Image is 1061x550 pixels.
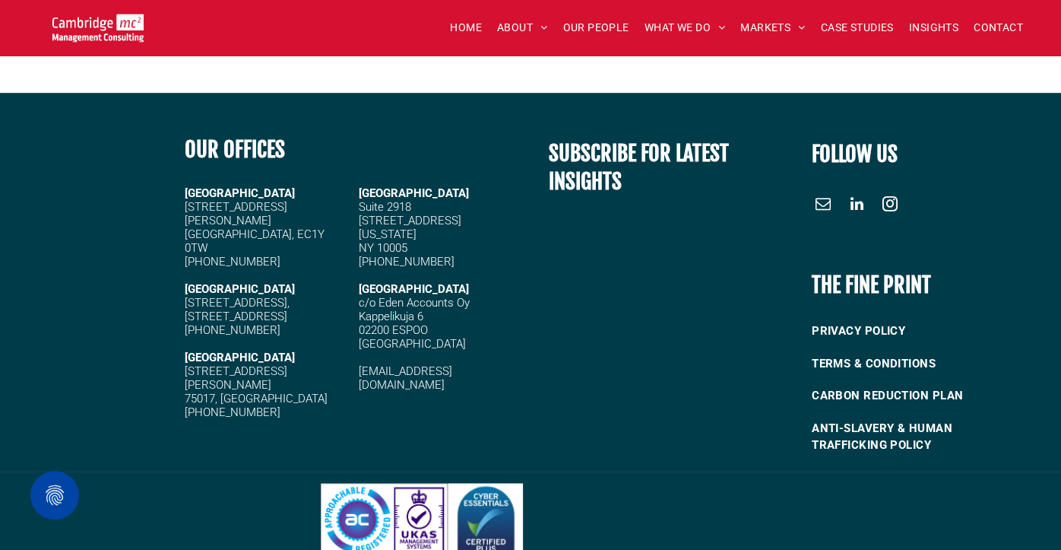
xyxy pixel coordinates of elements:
a: ABOUT [489,16,556,40]
a: PRIVACY POLICY [812,315,1018,348]
span: [US_STATE] [359,227,416,241]
a: linkedin [845,192,868,219]
font: FOLLOW US [812,141,898,167]
span: SUBSCRIBE FOR LATEST INSIGHTS [548,140,728,195]
img: Go to Homepage [52,14,144,42]
span: c/o Eden Accounts Oy Kappelikuja 6 02200 ESPOO [GEOGRAPHIC_DATA] [359,296,470,351]
a: CONTACT US | Cambridge Management Consulting | Our Office Locations and Contact Form [321,485,523,501]
span: [PHONE_NUMBER] [185,405,280,419]
span: [STREET_ADDRESS], [185,296,290,310]
a: ANTI-SLAVERY & HUMAN TRAFFICKING POLICY [812,412,1018,462]
a: email [812,192,835,219]
b: THE FINE PRINT [812,272,931,298]
a: CARBON REDUCTION PLAN [812,380,1018,412]
a: MARKETS [733,16,812,40]
a: [EMAIL_ADDRESS][DOMAIN_NAME] [359,364,452,392]
b: OUR OFFICES [185,136,285,163]
strong: [GEOGRAPHIC_DATA] [185,282,295,296]
a: WHAT WE DO [637,16,733,40]
span: [PHONE_NUMBER] [185,255,280,269]
a: INSIGHTS [901,16,966,40]
span: [STREET_ADDRESS] [359,214,461,227]
span: [GEOGRAPHIC_DATA] [359,282,469,296]
span: [STREET_ADDRESS][PERSON_NAME] [GEOGRAPHIC_DATA], EC1Y 0TW [185,200,325,255]
a: instagram [879,192,901,219]
a: CONTACT US | Cambridge Management Consulting | Our Office Locations and Contact Form [52,16,144,32]
span: [GEOGRAPHIC_DATA] [359,186,469,200]
a: CASE STUDIES [813,16,901,40]
strong: [GEOGRAPHIC_DATA] [185,351,295,364]
a: OUR PEOPLE [555,16,636,40]
span: NY 10005 [359,241,407,255]
a: TERMS & CONDITIONS [812,348,1018,380]
span: 75017, [GEOGRAPHIC_DATA] [185,392,328,405]
span: [STREET_ADDRESS][PERSON_NAME] [185,364,287,392]
strong: [GEOGRAPHIC_DATA] [185,186,295,200]
span: [PHONE_NUMBER] [185,323,280,337]
span: [PHONE_NUMBER] [359,255,454,269]
span: [STREET_ADDRESS] [185,310,287,323]
a: CONTACT [966,16,1031,40]
span: Suite 2918 [359,200,411,214]
a: HOME [442,16,489,40]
